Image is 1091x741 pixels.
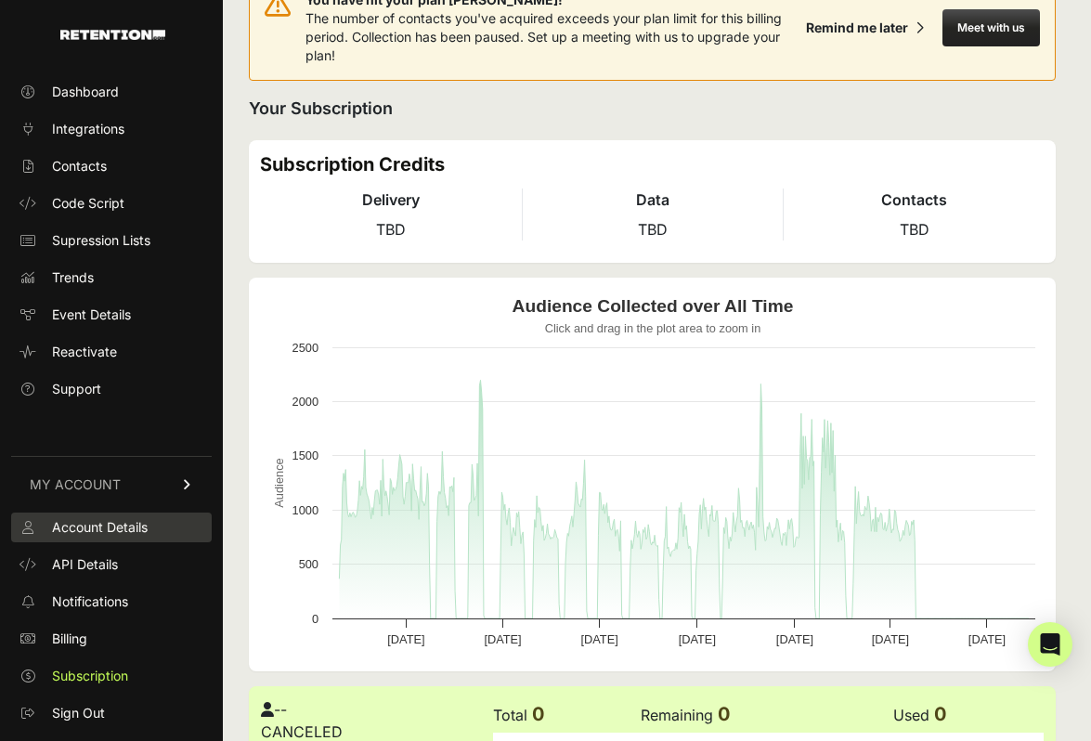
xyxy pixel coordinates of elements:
h4: Data [523,188,784,211]
h2: Your Subscription [249,96,1056,122]
span: 0 [934,703,946,725]
label: Total [493,706,527,724]
span: TBD [376,220,406,239]
text: 500 [299,557,318,571]
span: Notifications [52,592,128,611]
span: Integrations [52,120,124,138]
a: Reactivate [11,337,212,367]
h3: Subscription Credits [260,151,1045,177]
text: 0 [312,612,318,626]
a: Account Details [11,513,212,542]
a: Event Details [11,300,212,330]
text: 2500 [292,341,318,355]
text: 1000 [292,503,318,517]
span: 0 [718,703,730,725]
a: Sign Out [11,698,212,728]
span: 0 [532,703,544,725]
a: Subscription [11,661,212,691]
svg: Audience Collected over All Time [260,289,1045,660]
text: [DATE] [580,632,617,646]
span: Sign Out [52,704,105,722]
span: TBD [638,220,668,239]
text: [DATE] [968,632,1006,646]
span: Contacts [52,157,107,175]
span: Reactivate [52,343,117,361]
span: Account Details [52,518,148,537]
label: Remaining [641,706,713,724]
text: [DATE] [387,632,424,646]
span: Event Details [52,305,131,324]
span: Dashboard [52,83,119,101]
text: [DATE] [484,632,521,646]
a: Supression Lists [11,226,212,255]
button: Meet with us [942,9,1040,46]
text: [DATE] [872,632,909,646]
h4: Contacts [784,188,1045,211]
text: Audience Collected over All Time [513,296,794,316]
text: [DATE] [679,632,716,646]
text: 2000 [292,395,318,409]
span: Billing [52,630,87,648]
span: Support [52,380,101,398]
a: Integrations [11,114,212,144]
h4: Delivery [260,188,522,211]
span: Trends [52,268,94,287]
img: Retention.com [60,30,165,40]
a: Contacts [11,151,212,181]
div: -- [261,698,491,721]
div: Remind me later [806,19,908,37]
text: Click and drag in the plot area to zoom in [545,321,761,335]
a: Notifications [11,587,212,617]
text: 1500 [292,448,318,462]
a: Billing [11,624,212,654]
span: TBD [900,220,929,239]
a: Trends [11,263,212,292]
span: Code Script [52,194,124,213]
span: Supression Lists [52,231,150,250]
text: Audience [272,458,286,507]
a: Code Script [11,188,212,218]
a: MY ACCOUNT [11,456,212,513]
span: The number of contacts you've acquired exceeds your plan limit for this billing period. Collectio... [305,10,782,63]
label: Used [893,706,929,724]
span: MY ACCOUNT [30,475,121,494]
a: Support [11,374,212,404]
span: Subscription [52,667,128,685]
button: Remind me later [799,11,931,45]
div: Open Intercom Messenger [1028,622,1072,667]
text: [DATE] [776,632,813,646]
a: API Details [11,550,212,579]
a: Dashboard [11,77,212,107]
span: API Details [52,555,118,574]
